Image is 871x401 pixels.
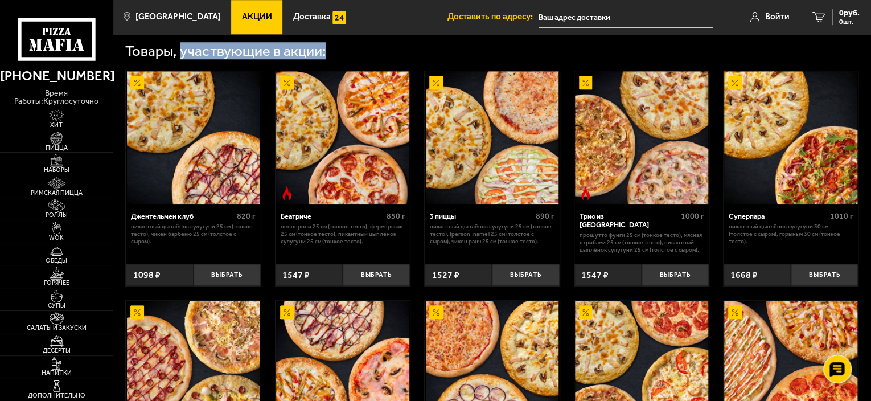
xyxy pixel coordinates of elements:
[125,44,326,59] div: Товары, участвующие в акции:
[728,305,742,319] img: Акционный
[765,13,790,21] span: Войти
[280,76,294,89] img: Акционный
[728,76,742,89] img: Акционный
[579,212,677,230] div: Трио из [GEOGRAPHIC_DATA]
[242,13,272,21] span: Акции
[429,76,443,89] img: Акционный
[429,305,443,319] img: Акционный
[839,18,860,25] span: 0 шт.
[280,305,294,319] img: Акционный
[276,71,410,204] a: АкционныйОстрое блюдоБеатриче
[194,264,261,286] button: Выбрать
[281,223,405,245] p: Пепперони 25 см (тонкое тесто), Фермерская 25 см (тонкое тесто), Пикантный цыплёнок сулугуни 25 с...
[724,71,857,204] img: Суперпара
[130,305,144,319] img: Акционный
[280,186,294,200] img: Острое блюдо
[680,211,704,221] span: 1000 г
[574,71,709,204] a: АкционныйОстрое блюдоТрио из Рио
[276,71,409,204] img: Беатриче
[130,76,144,89] img: Акционный
[492,264,559,286] button: Выбрать
[830,211,853,221] span: 1010 г
[387,211,405,221] span: 850 г
[642,264,709,286] button: Выбрать
[332,11,346,24] img: 15daf4d41897b9f0e9f617042186c801.svg
[237,211,256,221] span: 820 г
[426,71,558,204] img: 3 пиццы
[729,223,853,245] p: Пикантный цыплёнок сулугуни 30 см (толстое с сыром), Горыныч 30 см (тонкое тесто).
[579,232,704,253] p: Прошутто Фунги 25 см (тонкое тесто), Мясная с грибами 25 см (тонкое тесто), Пикантный цыплёнок су...
[281,212,384,220] div: Беатриче
[579,186,593,200] img: Острое блюдо
[131,223,256,245] p: Пикантный цыплёнок сулугуни 25 см (тонкое тесто), Чикен Барбекю 25 см (толстое с сыром).
[839,9,860,17] span: 0 руб.
[343,264,410,286] button: Выбрать
[430,212,533,220] div: 3 пиццы
[730,269,758,280] span: 1668 ₽
[579,305,593,319] img: Акционный
[127,71,260,204] img: Джентельмен клуб
[581,269,609,280] span: 1547 ₽
[579,76,593,89] img: Акционный
[447,13,539,21] span: Доставить по адресу:
[575,71,708,204] img: Трио из Рио
[536,211,554,221] span: 890 г
[430,223,554,245] p: Пикантный цыплёнок сулугуни 25 см (тонкое тесто), [PERSON_NAME] 25 см (толстое с сыром), Чикен Ра...
[425,71,559,204] a: Акционный3 пиццы
[724,71,858,204] a: АкционныйСуперпара
[135,13,221,21] span: [GEOGRAPHIC_DATA]
[432,269,459,280] span: 1527 ₽
[791,264,858,286] button: Выбрать
[133,269,161,280] span: 1098 ₽
[282,269,310,280] span: 1547 ₽
[131,212,234,220] div: Джентельмен клуб
[293,13,330,21] span: Доставка
[539,7,713,28] input: Ваш адрес доставки
[729,212,827,220] div: Суперпара
[126,71,260,204] a: АкционныйДжентельмен клуб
